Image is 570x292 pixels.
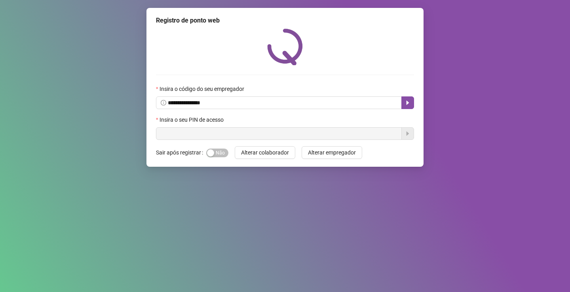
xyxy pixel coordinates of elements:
button: Alterar colaborador [235,146,295,159]
span: caret-right [405,100,411,106]
div: Registro de ponto web [156,16,414,25]
img: QRPoint [267,28,303,65]
span: Alterar empregador [308,148,356,157]
span: Alterar colaborador [241,148,289,157]
label: Insira o código do seu empregador [156,85,249,93]
button: Alterar empregador [302,146,362,159]
label: Insira o seu PIN de acesso [156,115,229,124]
label: Sair após registrar [156,146,206,159]
span: info-circle [161,100,166,105]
